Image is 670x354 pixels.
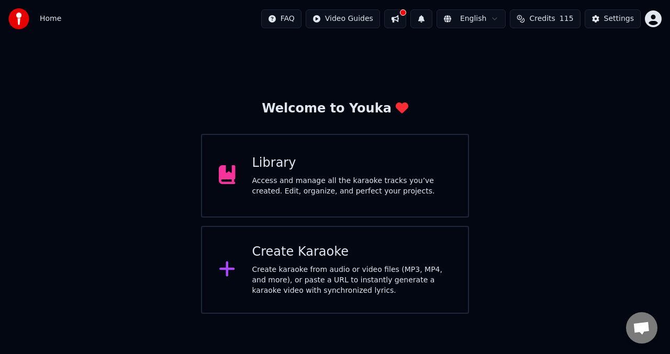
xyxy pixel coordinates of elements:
div: Create karaoke from audio or video files (MP3, MP4, and more), or paste a URL to instantly genera... [252,265,452,296]
div: Settings [604,14,634,24]
div: Library [252,155,452,172]
button: FAQ [261,9,301,28]
nav: breadcrumb [40,14,61,24]
a: Open chat [626,312,657,344]
span: 115 [560,14,574,24]
button: Settings [585,9,641,28]
img: youka [8,8,29,29]
button: Credits115 [510,9,580,28]
div: Welcome to Youka [262,100,408,117]
span: Credits [529,14,555,24]
div: Create Karaoke [252,244,452,260]
div: Access and manage all the karaoke tracks you’ve created. Edit, organize, and perfect your projects. [252,176,452,197]
button: Video Guides [306,9,380,28]
span: Home [40,14,61,24]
